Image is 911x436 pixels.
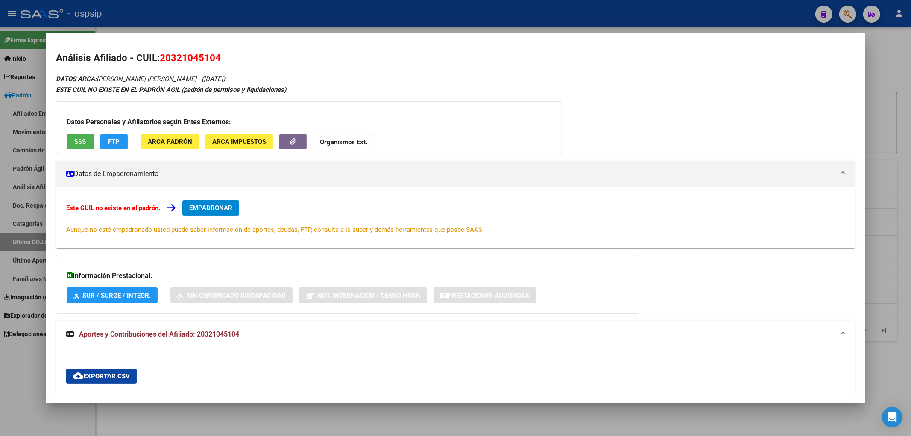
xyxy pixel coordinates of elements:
[67,134,94,149] button: SSS
[56,161,855,187] mat-expansion-panel-header: Datos de Empadronamiento
[160,52,221,63] span: 20321045104
[100,134,128,149] button: FTP
[66,204,160,212] strong: Este CUIL no existe en el padrón.
[79,330,239,338] span: Aportes y Contribuciones del Afiliado: 20321045104
[56,86,286,94] strong: ESTE CUIL NO EXISTE EN EL PADRÓN ÁGIL (padrón de permisos y liquidaciones)
[148,138,192,146] span: ARCA Padrón
[66,226,484,234] span: Aunque no esté empadronado usted puede saber información de aportes, deudas, FTP, consulta a la s...
[67,271,629,281] h3: Información Prestacional:
[67,117,551,127] h3: Datos Personales y Afiliatorios según Entes Externos:
[56,321,855,348] mat-expansion-panel-header: Aportes y Contribuciones del Afiliado: 20321045104
[56,187,855,248] div: Datos de Empadronamiento
[67,287,158,303] button: SUR / SURGE / INTEGR.
[202,75,225,83] span: ([DATE])
[448,292,530,299] span: Prestaciones Auditadas
[299,287,427,303] button: Not. Internacion / Censo Hosp.
[189,204,232,212] span: EMPADRONAR
[73,372,130,380] span: Exportar CSV
[56,75,97,83] strong: DATOS ARCA:
[434,287,536,303] button: Prestaciones Auditadas
[56,75,196,83] span: [PERSON_NAME] [PERSON_NAME]
[212,138,266,146] span: ARCA Impuestos
[187,292,286,299] span: Sin Certificado Discapacidad
[205,134,273,149] button: ARCA Impuestos
[141,134,199,149] button: ARCA Padrón
[320,138,367,146] strong: Organismos Ext.
[170,287,293,303] button: Sin Certificado Discapacidad
[317,292,420,299] span: Not. Internacion / Censo Hosp.
[882,407,902,427] div: Open Intercom Messenger
[74,138,86,146] span: SSS
[56,51,855,65] h2: Análisis Afiliado - CUIL:
[108,138,120,146] span: FTP
[313,134,374,149] button: Organismos Ext.
[66,169,835,179] mat-panel-title: Datos de Empadronamiento
[182,200,239,216] button: EMPADRONAR
[66,369,137,384] button: Exportar CSV
[82,292,151,299] span: SUR / SURGE / INTEGR.
[73,371,83,381] mat-icon: cloud_download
